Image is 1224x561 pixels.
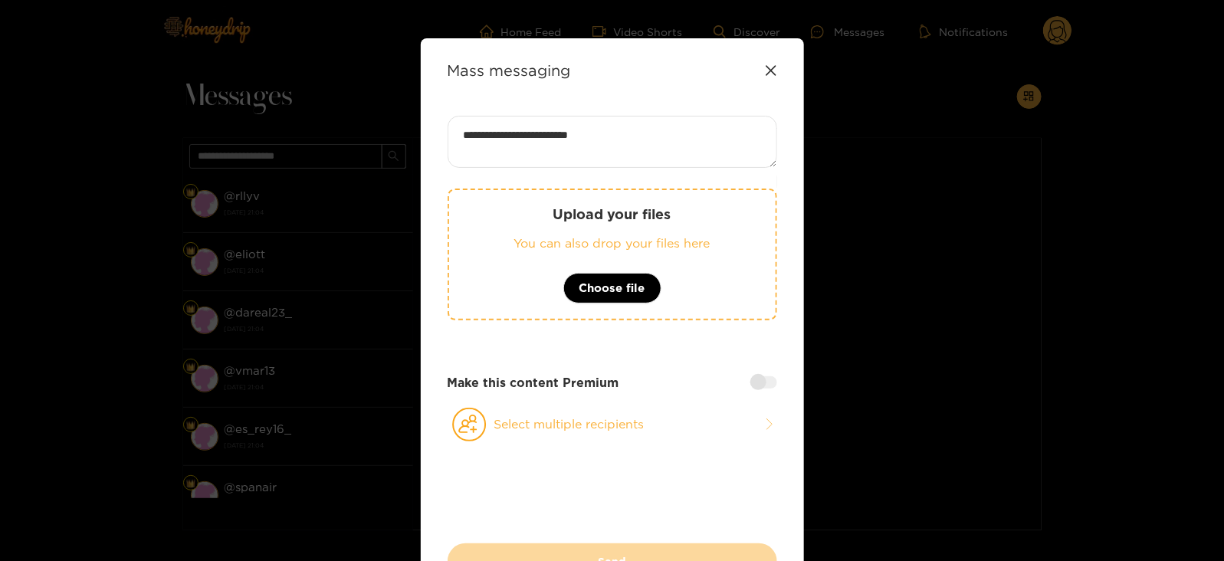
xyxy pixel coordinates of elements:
[448,407,777,442] button: Select multiple recipients
[480,205,745,223] p: Upload your files
[448,374,619,392] strong: Make this content Premium
[563,273,661,303] button: Choose file
[448,61,571,79] strong: Mass messaging
[480,235,745,252] p: You can also drop your files here
[579,279,645,297] span: Choose file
